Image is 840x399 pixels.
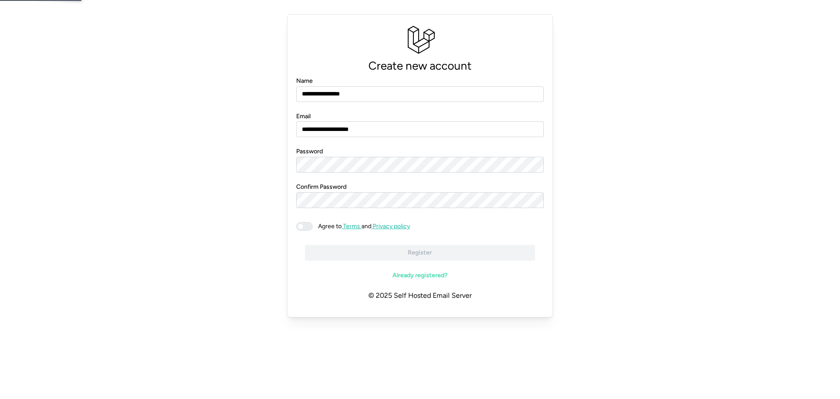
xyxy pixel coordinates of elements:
[296,182,346,192] label: Confirm Password
[296,147,323,156] label: Password
[371,222,410,230] a: Privacy policy
[296,112,311,121] label: Email
[342,222,361,230] a: Terms
[296,283,544,308] p: © 2025 Self Hosted Email Server
[296,76,313,86] label: Name
[318,222,342,230] span: Agree to
[392,268,448,283] span: Already registered?
[305,268,535,283] a: Already registered?
[305,245,535,261] button: Register
[313,222,410,231] span: and
[408,245,432,260] span: Register
[296,56,544,75] p: Create new account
